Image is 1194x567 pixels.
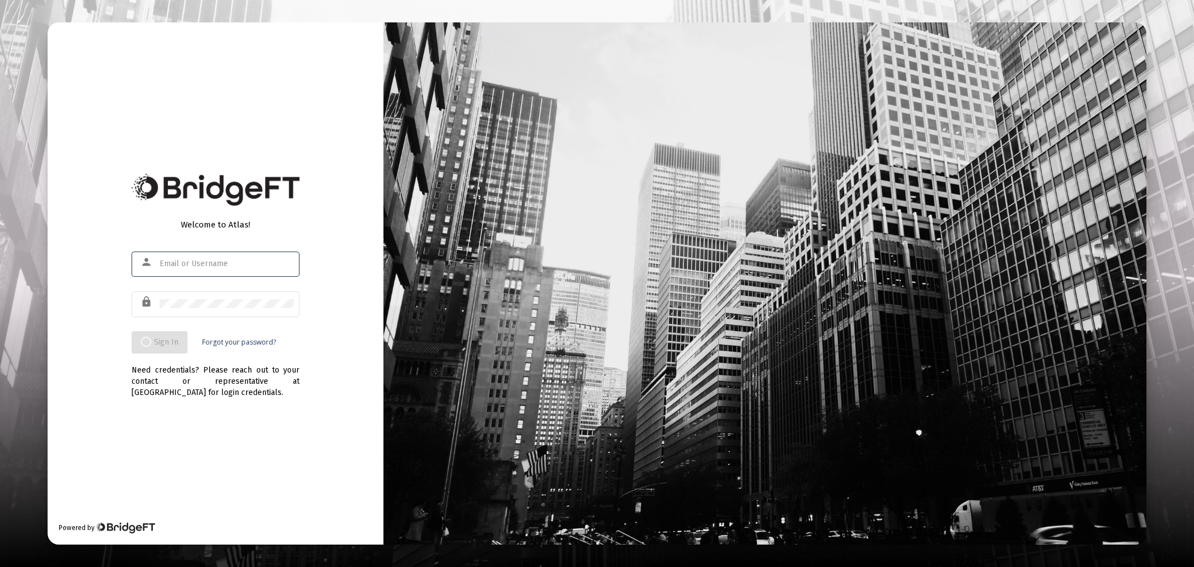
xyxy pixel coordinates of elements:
[132,331,188,354] button: Sign In
[141,337,179,347] span: Sign In
[160,259,294,268] input: Email or Username
[132,219,299,230] div: Welcome to Atlas!
[59,522,154,533] div: Powered by
[141,255,154,269] mat-icon: person
[96,522,154,533] img: Bridge Financial Technology Logo
[202,337,276,348] a: Forgot your password?
[132,354,299,398] div: Need credentials? Please reach out to your contact or representative at [GEOGRAPHIC_DATA] for log...
[141,295,154,309] mat-icon: lock
[132,174,299,206] img: Bridge Financial Technology Logo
